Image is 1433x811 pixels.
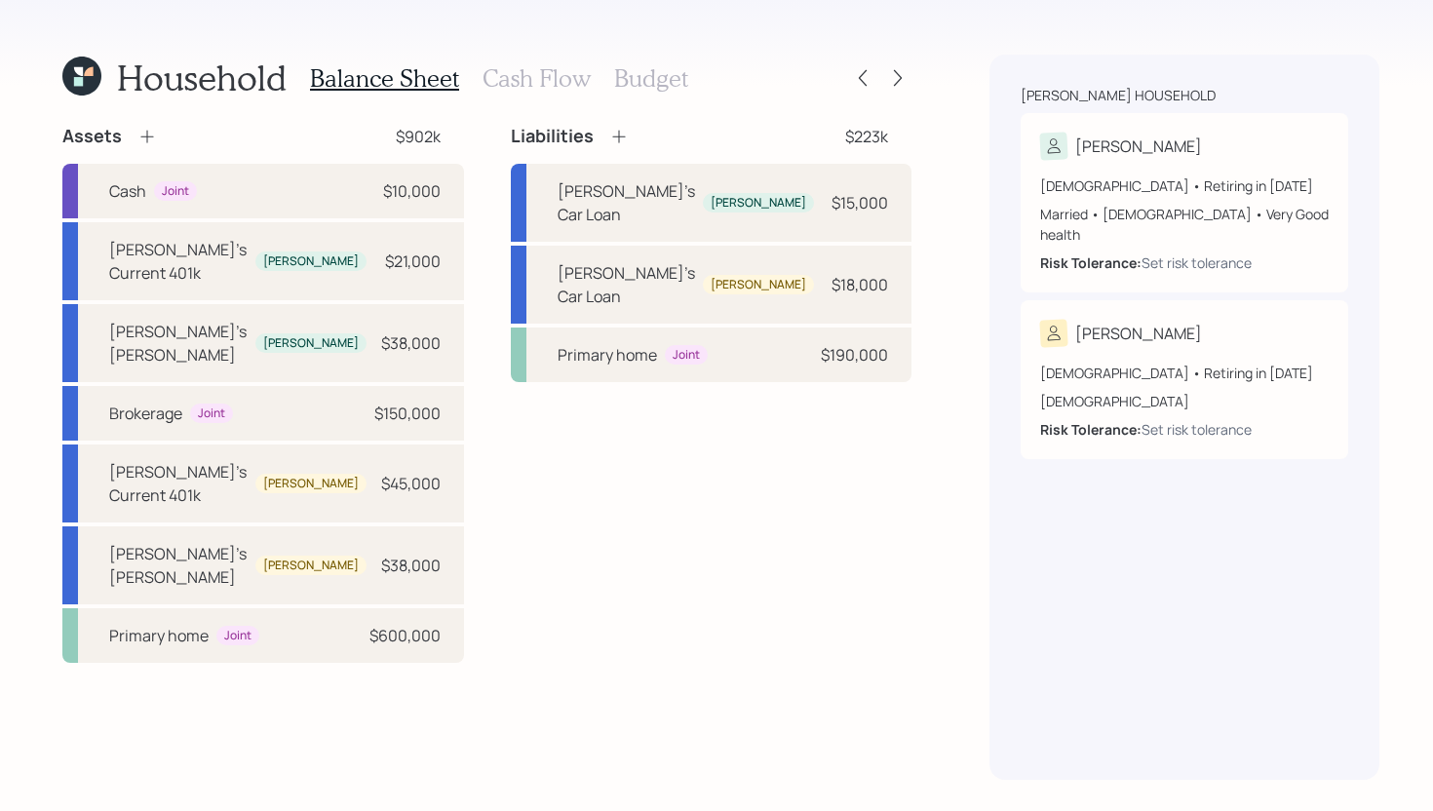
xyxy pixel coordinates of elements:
[383,179,441,203] div: $10,000
[109,402,182,425] div: Brokerage
[1040,175,1329,196] div: [DEMOGRAPHIC_DATA] • Retiring in [DATE]
[511,126,594,147] h4: Liabilities
[381,554,441,577] div: $38,000
[673,347,700,364] div: Joint
[1075,135,1202,158] div: [PERSON_NAME]
[224,628,252,644] div: Joint
[109,624,209,647] div: Primary home
[374,402,441,425] div: $150,000
[109,320,248,367] div: [PERSON_NAME]'s [PERSON_NAME]
[396,125,441,148] div: $902k
[1040,253,1142,272] b: Risk Tolerance:
[483,64,591,93] h3: Cash Flow
[310,64,459,93] h3: Balance Sheet
[162,183,189,200] div: Joint
[263,476,359,492] div: [PERSON_NAME]
[845,125,888,148] div: $223k
[1040,420,1142,439] b: Risk Tolerance:
[832,191,888,214] div: $15,000
[109,179,146,203] div: Cash
[832,273,888,296] div: $18,000
[1142,252,1252,273] div: Set risk tolerance
[62,126,122,147] h4: Assets
[821,343,888,367] div: $190,000
[263,558,359,574] div: [PERSON_NAME]
[711,277,806,293] div: [PERSON_NAME]
[558,343,657,367] div: Primary home
[614,64,688,93] h3: Budget
[117,57,287,98] h1: Household
[263,335,359,352] div: [PERSON_NAME]
[109,238,248,285] div: [PERSON_NAME]'s Current 401k
[109,542,248,589] div: [PERSON_NAME]'s [PERSON_NAME]
[1142,419,1252,440] div: Set risk tolerance
[558,179,695,226] div: [PERSON_NAME]'s Car Loan
[1075,322,1202,345] div: [PERSON_NAME]
[1040,391,1329,411] div: [DEMOGRAPHIC_DATA]
[263,253,359,270] div: [PERSON_NAME]
[558,261,695,308] div: [PERSON_NAME]'s Car Loan
[1021,86,1216,105] div: [PERSON_NAME] household
[1040,363,1329,383] div: [DEMOGRAPHIC_DATA] • Retiring in [DATE]
[385,250,441,273] div: $21,000
[369,624,441,647] div: $600,000
[381,472,441,495] div: $45,000
[1040,204,1329,245] div: Married • [DEMOGRAPHIC_DATA] • Very Good health
[109,460,248,507] div: [PERSON_NAME]'s Current 401k
[711,195,806,212] div: [PERSON_NAME]
[198,405,225,422] div: Joint
[381,331,441,355] div: $38,000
